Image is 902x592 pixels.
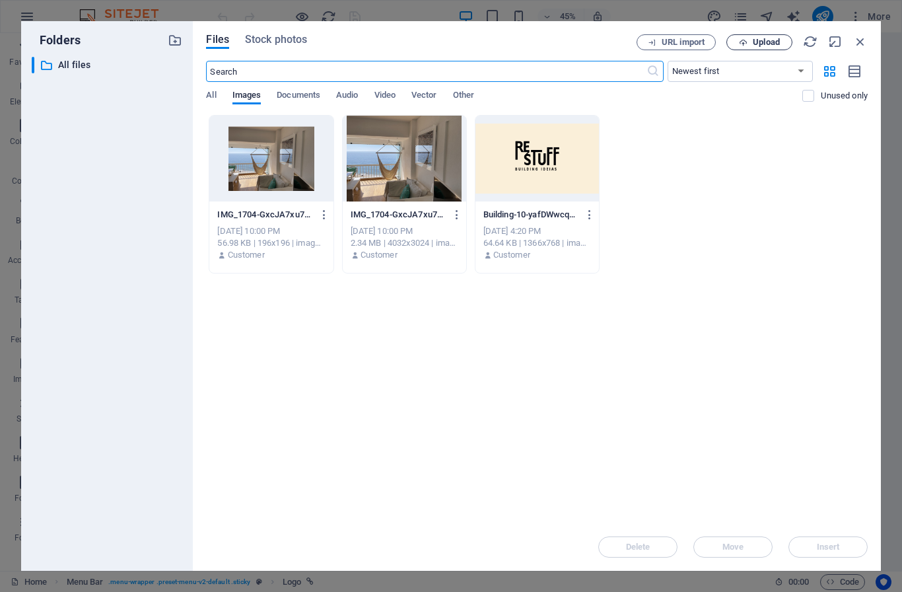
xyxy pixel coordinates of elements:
button: Upload [726,34,792,50]
span: All [206,87,216,106]
p: Building-10-yafDWwcq77zDMQhr3-jWhg.png [483,209,579,221]
span: Video [374,87,396,106]
span: Images [232,87,261,106]
span: Other [453,87,474,106]
div: 56.98 KB | 196x196 | image/png [217,237,325,249]
div: [DATE] 10:00 PM [351,225,458,237]
span: Vector [411,87,437,106]
p: IMG_1704-GxcJA7xu7xVnAQAeTG_4cA-KA0XqA-JmtpBg4ctWV-VOw.png [217,209,313,221]
div: 2.34 MB | 4032x3024 | image/jpeg [351,237,458,249]
span: Stock photos [245,32,307,48]
p: All files [58,57,158,73]
span: Documents [277,87,320,106]
div: [DATE] 4:20 PM [483,225,591,237]
span: URL import [662,38,705,46]
div: 64.64 KB | 1366x768 | image/png [483,237,591,249]
div: [DATE] 10:00 PM [217,225,325,237]
span: Audio [336,87,358,106]
button: URL import [637,34,716,50]
span: Files [206,32,229,48]
i: Close [853,34,868,49]
p: Folders [32,32,81,49]
i: Create new folder [168,33,182,48]
div: ​ [32,57,34,73]
input: Search [206,61,646,82]
p: Customer [493,249,530,261]
i: Minimize [828,34,843,49]
p: Displays only files that are not in use on the website. Files added during this session can still... [821,90,868,102]
p: IMG_1704-GxcJA7xu7xVnAQAeTG_4cA.jpeg [351,209,446,221]
i: Reload [803,34,817,49]
p: Customer [361,249,398,261]
span: Upload [753,38,780,46]
p: Customer [228,249,265,261]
